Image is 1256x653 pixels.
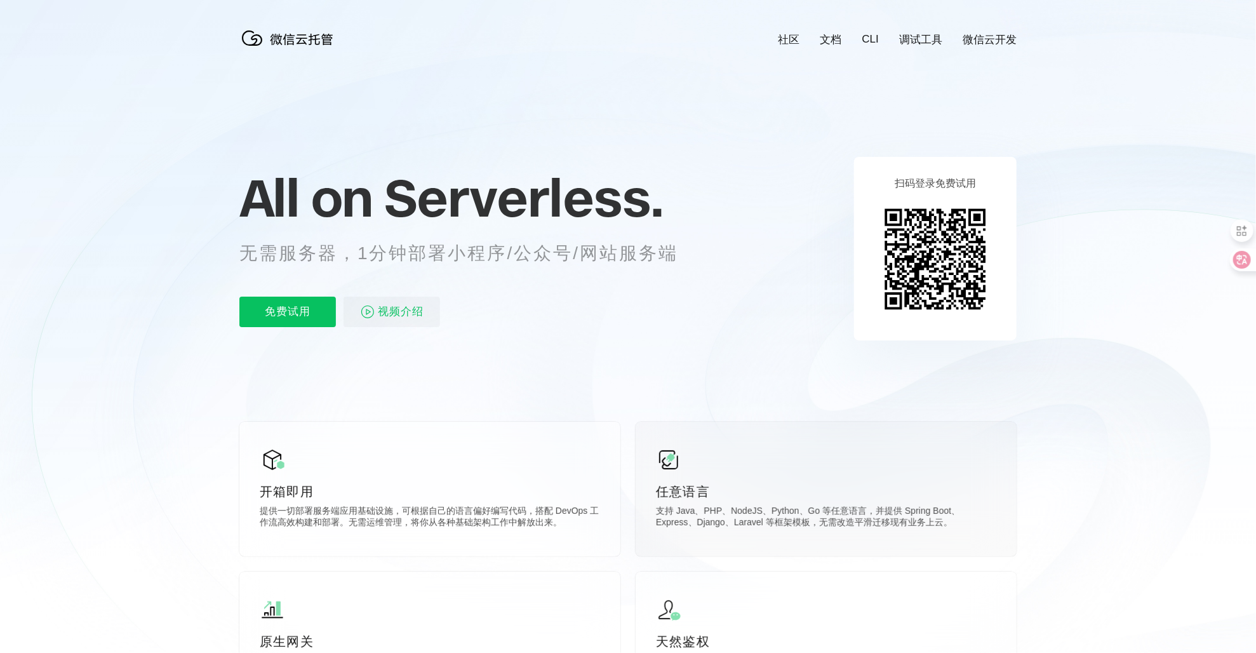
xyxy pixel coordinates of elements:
img: 微信云托管 [239,25,341,51]
a: 文档 [820,32,842,47]
a: 调试工具 [899,32,942,47]
a: CLI [862,33,879,46]
p: 任意语言 [656,483,996,501]
a: 微信云开发 [963,32,1017,47]
p: 原生网关 [260,633,600,650]
a: 社区 [778,32,800,47]
p: 提供一切部署服务端应用基础设施，可根据自己的语言偏好编写代码，搭配 DevOps 工作流高效构建和部署。无需运维管理，将你从各种基础架构工作中解放出来。 [260,506,600,531]
p: 免费试用 [239,297,336,327]
p: 扫码登录免费试用 [895,177,976,191]
span: All on [239,166,372,229]
img: video_play.svg [360,304,375,320]
p: 天然鉴权 [656,633,996,650]
p: 开箱即用 [260,483,600,501]
p: 无需服务器，1分钟部署小程序/公众号/网站服务端 [239,241,702,266]
span: Serverless. [384,166,663,229]
span: 视频介绍 [378,297,424,327]
p: 支持 Java、PHP、NodeJS、Python、Go 等任意语言，并提供 Spring Boot、Express、Django、Laravel 等框架模板，无需改造平滑迁移现有业务上云。 [656,506,996,531]
a: 微信云托管 [239,42,341,53]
